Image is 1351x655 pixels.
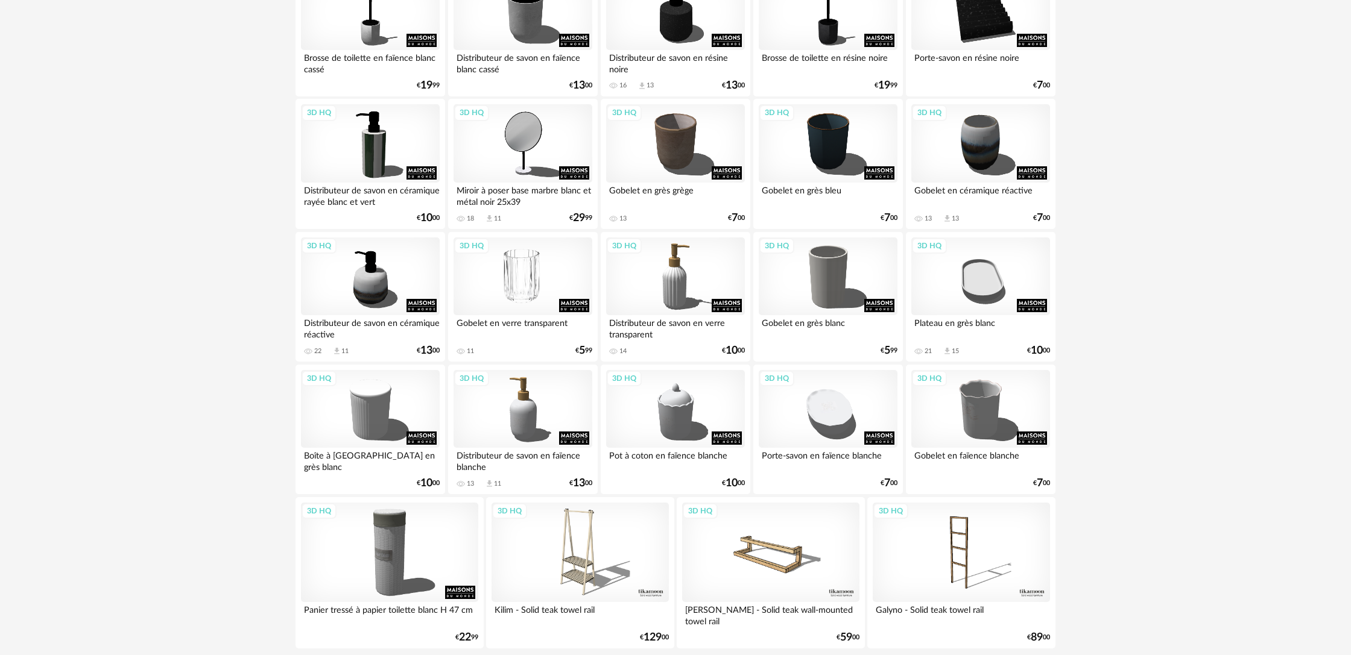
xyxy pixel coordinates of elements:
[640,633,669,642] div: € 00
[837,633,859,642] div: € 00
[420,81,432,90] span: 19
[296,232,445,362] a: 3D HQ Distributeur de savon en céramique réactive 22 Download icon 11 €1300
[607,238,642,254] div: 3D HQ
[906,365,1055,495] a: 3D HQ Gobelet en faïence blanche €700
[906,99,1055,229] a: 3D HQ Gobelet en céramique réactive 13 Download icon 13 €700
[486,497,674,648] a: 3D HQ Kilim - Solid teak towel rail €12900
[759,448,897,472] div: Porte-savon en faïence blanche
[454,448,592,472] div: Distributeur de savon en faïence blanche
[420,479,432,487] span: 10
[952,215,959,223] div: 13
[867,497,1055,648] a: 3D HQ Galyno - Solid teak towel rail €8900
[881,214,897,222] div: € 00
[606,50,745,74] div: Distributeur de savon en résine noire
[296,365,445,495] a: 3D HQ Boîte à [GEOGRAPHIC_DATA] en grès blanc €1000
[454,238,489,254] div: 3D HQ
[467,347,474,356] div: 11
[606,183,745,207] div: Gobelet en grès grège
[448,365,598,495] a: 3D HQ Distributeur de savon en faïence blanche 13 Download icon 11 €1300
[302,238,337,254] div: 3D HQ
[943,346,952,356] span: Download icon
[573,214,585,222] span: 29
[454,315,592,339] div: Gobelet en verre transparent
[722,346,745,355] div: € 00
[301,50,440,74] div: Brosse de toilette en faïence blanc cassé
[492,602,669,626] div: Kilim - Solid teak towel rail
[759,105,794,121] div: 3D HQ
[759,315,897,339] div: Gobelet en grès blanc
[341,347,349,356] div: 11
[881,479,897,487] div: € 00
[753,99,903,229] a: 3D HQ Gobelet en grès bleu €700
[417,214,440,222] div: € 00
[726,81,738,90] span: 13
[884,479,890,487] span: 7
[332,346,341,356] span: Download icon
[912,238,947,254] div: 3D HQ
[873,503,908,519] div: 3D HQ
[417,479,440,487] div: € 00
[579,346,585,355] span: 5
[492,503,527,519] div: 3D HQ
[881,346,897,355] div: € 99
[878,81,890,90] span: 19
[925,347,932,356] div: 21
[732,214,738,222] span: 7
[302,503,337,519] div: 3D HQ
[420,346,432,355] span: 13
[455,633,478,642] div: € 99
[647,81,654,90] div: 13
[459,633,471,642] span: 22
[302,105,337,121] div: 3D HQ
[296,99,445,229] a: 3D HQ Distributeur de savon en céramique rayée blanc et vert €1000
[485,479,494,488] span: Download icon
[925,215,932,223] div: 13
[911,315,1050,339] div: Plateau en grès blanc
[601,232,750,362] a: 3D HQ Distributeur de savon en verre transparent 14 €1000
[759,183,897,207] div: Gobelet en grès bleu
[301,315,440,339] div: Distributeur de savon en céramique réactive
[1027,633,1050,642] div: € 00
[619,347,627,356] div: 14
[638,81,647,90] span: Download icon
[569,81,592,90] div: € 00
[906,232,1055,362] a: 3D HQ Plateau en grès blanc 21 Download icon 15 €1000
[448,99,598,229] a: 3D HQ Miroir à poser base marbre blanc et métal noir 25x39 18 Download icon 11 €2999
[1031,633,1043,642] span: 89
[722,479,745,487] div: € 00
[607,371,642,386] div: 3D HQ
[420,214,432,222] span: 10
[467,480,474,488] div: 13
[682,602,859,626] div: [PERSON_NAME] - Solid teak wall-mounted towel rail
[873,602,1050,626] div: Galyno - Solid teak towel rail
[454,371,489,386] div: 3D HQ
[448,232,598,362] a: 3D HQ Gobelet en verre transparent 11 €599
[728,214,745,222] div: € 00
[575,346,592,355] div: € 99
[943,214,952,223] span: Download icon
[619,81,627,90] div: 16
[726,346,738,355] span: 10
[417,81,440,90] div: € 99
[912,105,947,121] div: 3D HQ
[569,479,592,487] div: € 00
[912,371,947,386] div: 3D HQ
[1037,479,1043,487] span: 7
[601,365,750,495] a: 3D HQ Pot à coton en faïence blanche €1000
[619,215,627,223] div: 13
[753,232,903,362] a: 3D HQ Gobelet en grès blanc €599
[296,497,484,648] a: 3D HQ Panier tressé à papier toilette blanc H 47 cm €2299
[1027,346,1050,355] div: € 00
[494,480,501,488] div: 11
[677,497,865,648] a: 3D HQ [PERSON_NAME] - Solid teak wall-mounted towel rail €5900
[753,365,903,495] a: 3D HQ Porte-savon en faïence blanche €700
[606,448,745,472] div: Pot à coton en faïence blanche
[573,81,585,90] span: 13
[573,479,585,487] span: 13
[1033,81,1050,90] div: € 00
[759,238,794,254] div: 3D HQ
[911,183,1050,207] div: Gobelet en céramique réactive
[485,214,494,223] span: Download icon
[1037,81,1043,90] span: 7
[314,347,321,356] div: 22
